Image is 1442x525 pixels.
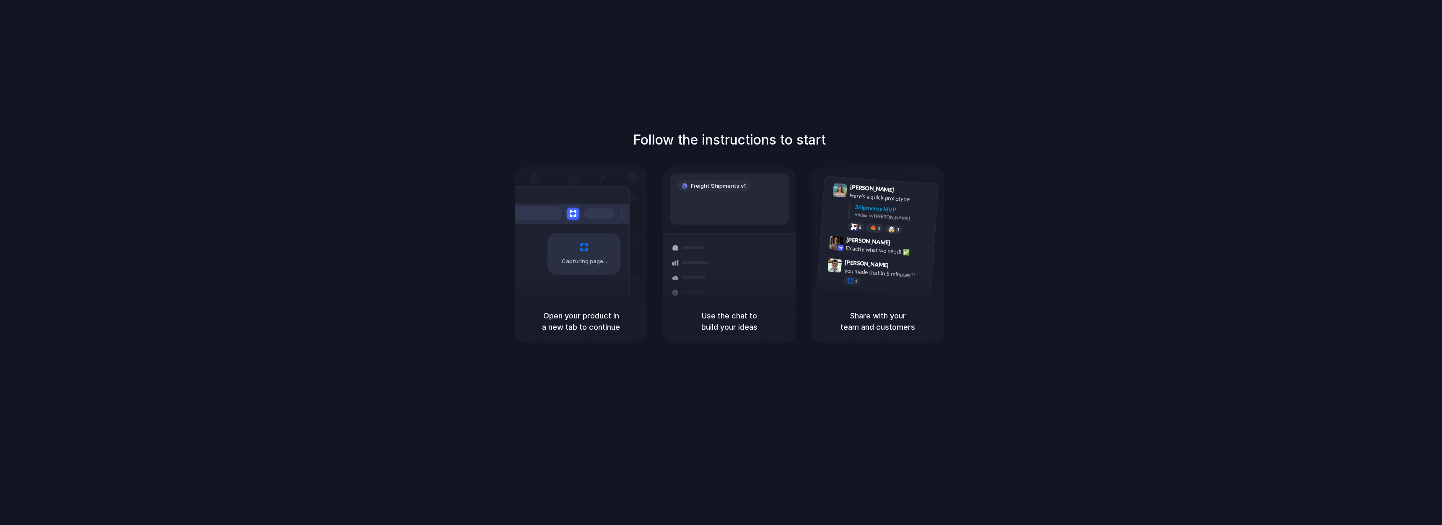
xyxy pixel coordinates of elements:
span: Capturing page [562,257,608,266]
span: [PERSON_NAME] [850,182,894,194]
h5: Share with your team and customers [822,310,934,333]
span: 9:41 AM [897,186,914,196]
span: Freight Shipments v1 [691,182,746,190]
span: 9:47 AM [891,261,908,272]
div: Exactly what we need! ✅ [845,243,929,258]
span: 1 [855,279,858,284]
h1: Follow the instructions to start [633,130,826,150]
span: 5 [877,226,880,231]
div: Added by [PERSON_NAME] [854,211,931,223]
div: 🤯 [888,226,895,233]
div: Here's a quick prototype [849,191,933,205]
h5: Open your product in a new tab to continue [525,310,637,333]
div: Shipments MVP [855,203,932,217]
span: 3 [896,228,899,232]
span: [PERSON_NAME] [846,235,890,247]
div: you made that in 5 minutes?! [844,266,928,280]
span: 9:42 AM [893,239,910,249]
span: [PERSON_NAME] [845,257,889,269]
h5: Use the chat to build your ideas [673,310,786,333]
span: 8 [858,225,861,229]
